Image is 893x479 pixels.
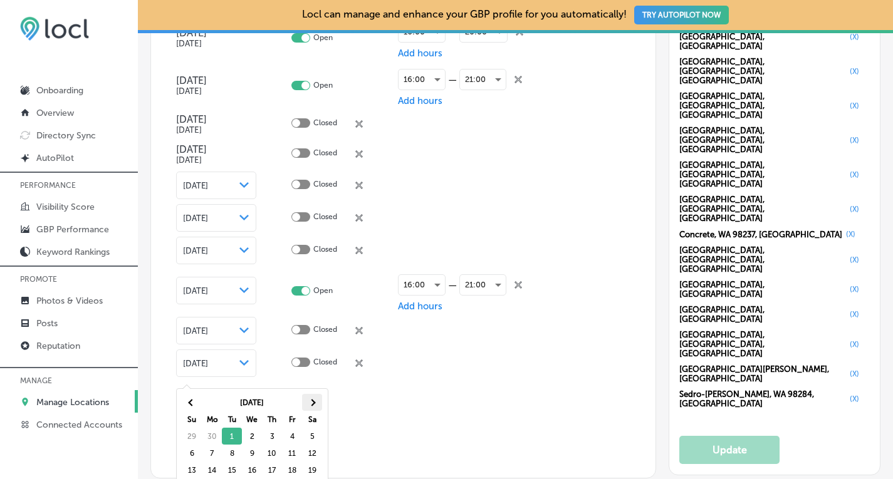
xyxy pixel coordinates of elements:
span: [DATE] [183,181,208,190]
h4: [DATE] [176,113,256,125]
p: Closed [313,358,337,369]
td: 18 [282,461,302,478]
td: 30 [202,428,222,445]
span: Add hours [398,95,442,106]
h5: [DATE] [176,86,256,96]
th: [DATE] [202,394,302,411]
td: 19 [302,461,322,478]
td: 17 [262,461,282,478]
p: Reputation [36,341,80,351]
th: Sa [302,411,322,428]
button: (X) [846,204,863,214]
th: Th [262,411,282,428]
th: Fr [282,411,302,428]
span: [GEOGRAPHIC_DATA], [GEOGRAPHIC_DATA], [GEOGRAPHIC_DATA] [679,245,846,274]
p: Posts [36,318,58,329]
h5: [DATE] [176,155,256,165]
td: 1 [222,428,242,445]
button: (X) [846,170,863,180]
p: Visibility Score [36,202,95,212]
p: Open [313,286,333,296]
button: (X) [846,394,863,404]
td: 8 [222,445,242,461]
td: 11 [282,445,302,461]
span: [GEOGRAPHIC_DATA], [GEOGRAPHIC_DATA], [GEOGRAPHIC_DATA] [679,23,846,51]
p: Manage Locations [36,397,109,408]
td: 12 [302,445,322,461]
p: GBP Performance [36,224,109,235]
span: [DATE] [183,326,208,336]
span: [GEOGRAPHIC_DATA], [GEOGRAPHIC_DATA], [GEOGRAPHIC_DATA] [679,160,846,188]
span: [DATE] [183,359,208,368]
button: TRY AUTOPILOT NOW [634,6,729,24]
button: (X) [846,101,863,111]
td: 7 [202,445,222,461]
td: 2 [242,428,262,445]
p: Connected Accounts [36,420,122,430]
td: 29 [182,428,202,445]
p: Closed [313,245,337,257]
p: Closed [313,118,337,130]
div: 21:00 [460,275,506,295]
td: 4 [282,428,302,445]
button: (X) [846,255,863,265]
span: [DATE] [183,214,208,223]
span: [DATE] [183,286,208,296]
p: Keyword Rankings [36,247,110,257]
th: Su [182,411,202,428]
button: (X) [846,66,863,76]
td: 14 [202,461,222,478]
button: (X) [846,339,863,349]
div: — [446,279,459,291]
td: 5 [302,428,322,445]
div: 16:00 [399,275,445,295]
td: 10 [262,445,282,461]
th: We [242,411,262,428]
button: (X) [842,229,859,239]
div: 16:00 [399,70,445,90]
span: Add hours [398,301,442,312]
p: Closed [313,148,337,160]
span: [GEOGRAPHIC_DATA], [GEOGRAPHIC_DATA] [679,305,846,324]
span: [GEOGRAPHIC_DATA], [GEOGRAPHIC_DATA], [GEOGRAPHIC_DATA] [679,126,846,154]
span: Concrete, WA 98237, [GEOGRAPHIC_DATA] [679,230,842,239]
button: (X) [846,284,863,294]
td: 6 [182,445,202,461]
td: 15 [222,461,242,478]
span: [GEOGRAPHIC_DATA], [GEOGRAPHIC_DATA], [GEOGRAPHIC_DATA] [679,195,846,223]
img: 6efc1275baa40be7c98c3b36c6bfde44.png [20,16,89,41]
div: — [446,74,459,86]
p: Closed [313,180,337,192]
span: [GEOGRAPHIC_DATA], [GEOGRAPHIC_DATA], [GEOGRAPHIC_DATA] [679,57,846,85]
span: Sedro-[PERSON_NAME], WA 98284, [GEOGRAPHIC_DATA] [679,389,846,408]
p: Closed [313,325,337,337]
div: 21:00 [460,70,506,90]
p: Directory Sync [36,130,96,141]
button: (X) [846,135,863,145]
button: (X) [846,309,863,319]
td: 3 [262,428,282,445]
span: [GEOGRAPHIC_DATA][PERSON_NAME], [GEOGRAPHIC_DATA] [679,364,846,383]
span: [GEOGRAPHIC_DATA], [GEOGRAPHIC_DATA], [GEOGRAPHIC_DATA] [679,91,846,120]
button: (X) [846,369,863,379]
th: Mo [202,411,222,428]
span: [GEOGRAPHIC_DATA], [GEOGRAPHIC_DATA], [GEOGRAPHIC_DATA] [679,330,846,358]
span: [GEOGRAPHIC_DATA], [GEOGRAPHIC_DATA] [679,280,846,299]
h5: [DATE] [176,39,256,48]
td: 9 [242,445,262,461]
th: Tu [222,411,242,428]
p: Closed [313,212,337,224]
p: Overview [36,108,74,118]
h4: [DATE] [176,143,256,155]
h4: [DATE] [176,75,256,86]
p: Onboarding [36,85,83,96]
h5: [DATE] [176,125,256,135]
button: Update [679,436,780,464]
span: Add hours [398,48,442,59]
p: Open [313,33,333,43]
p: Open [313,81,333,90]
td: 13 [182,461,202,478]
span: [DATE] [183,246,208,255]
td: 16 [242,461,262,478]
p: AutoPilot [36,153,74,163]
